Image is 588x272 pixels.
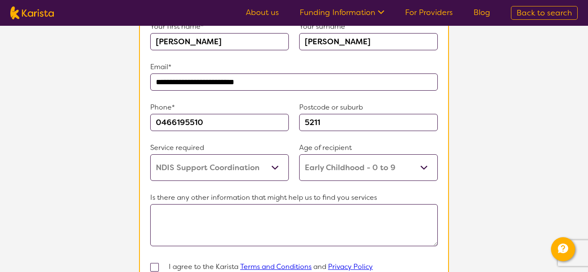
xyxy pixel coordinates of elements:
[551,237,575,261] button: Channel Menu
[240,262,312,271] a: Terms and Conditions
[328,262,373,271] a: Privacy Policy
[150,141,289,154] p: Service required
[150,20,289,33] p: Your first name*
[150,61,438,73] p: Email*
[246,7,279,18] a: About us
[405,7,453,18] a: For Providers
[473,7,490,18] a: Blog
[299,101,438,114] p: Postcode or suburb
[150,101,289,114] p: Phone*
[299,141,438,154] p: Age of recipient
[150,191,438,204] p: Is there any other information that might help us to find you services
[511,6,578,20] a: Back to search
[10,6,54,19] img: Karista logo
[517,8,572,18] span: Back to search
[300,7,384,18] a: Funding Information
[299,20,438,33] p: Your surname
